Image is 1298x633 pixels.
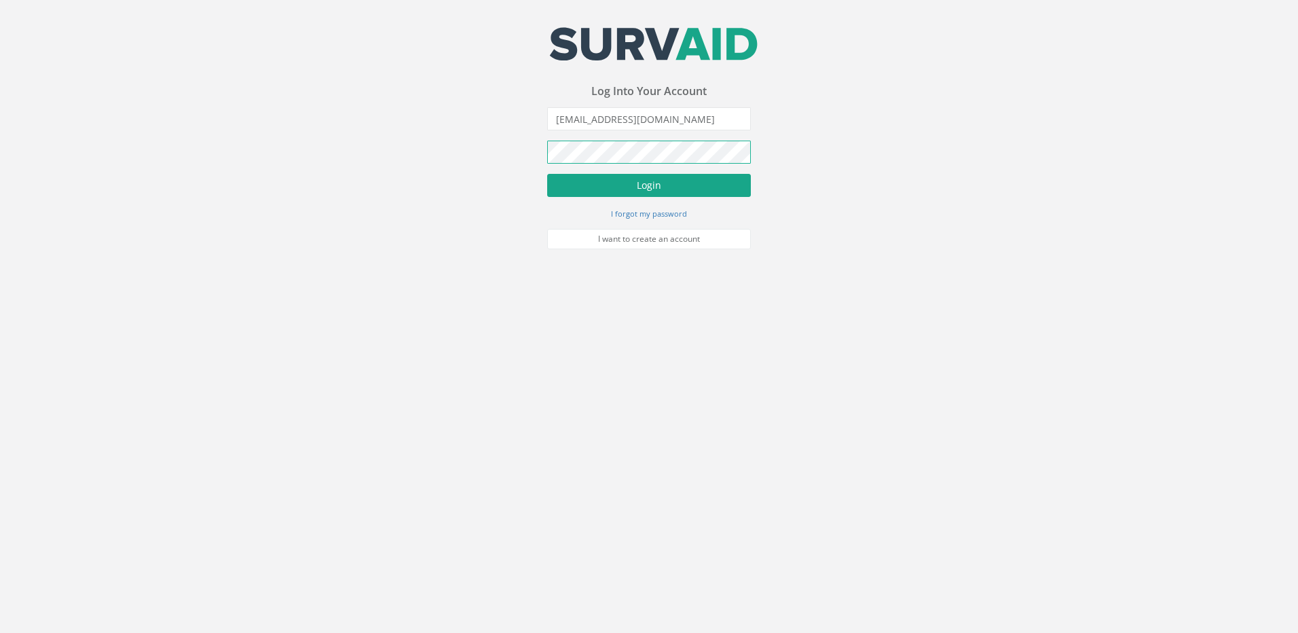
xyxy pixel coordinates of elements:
input: Email [547,107,751,130]
a: I want to create an account [547,229,751,249]
h3: Log Into Your Account [547,86,751,98]
a: I forgot my password [611,207,687,219]
small: I forgot my password [611,209,687,219]
button: Login [547,174,751,197]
